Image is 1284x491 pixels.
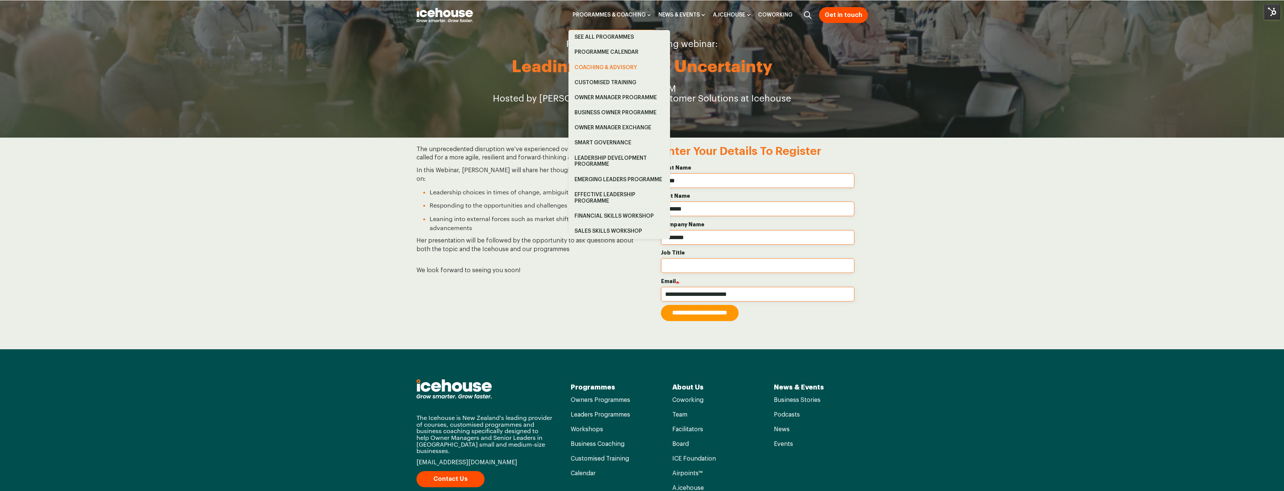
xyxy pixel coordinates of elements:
a: Business Stories [774,396,868,405]
a: Leaders Programmes [571,410,665,419]
a: Owner Manager Exchange [568,121,670,135]
li: Responding to the opportunities and challenges [430,201,632,210]
span: Hosted by [PERSON_NAME], Head of Customer Solutions at Icehouse [493,92,791,103]
a: Contact Us [416,471,485,487]
img: Icehouse Logo - White By-Line [416,8,473,22]
a: Owner Manager Programme [568,91,670,105]
img: HubSpot Tools Menu Toggle [1264,4,1280,20]
a: ICE Foundation [672,454,766,463]
a: Get in touch [819,7,868,23]
a: News & Events [774,384,824,391]
a: Owners Programmes [571,396,665,405]
a: Emerging Leaders Programme [568,172,670,187]
a: News [774,425,868,434]
div: Navigation Menu [571,396,665,478]
a: Leadership Development Programme [568,151,670,172]
a: Calendar [571,469,665,478]
h3: Enter Your Details To Register [661,145,855,163]
a: Coworking [672,396,766,405]
a: Customised Training [568,76,670,90]
p: We look forward to seeing you soon! [416,258,637,275]
a: Financial Skills Workshop [568,209,670,223]
a: [EMAIL_ADDRESS][DOMAIN_NAME] [416,459,517,465]
span: Leading in Times of Uncertainty [512,56,772,76]
span: Register for the upcoming webinar: [566,38,718,49]
a: Effective Leadership Programme [568,188,670,209]
span: Company Name [661,222,704,227]
div: Navigation Menu [774,396,868,449]
a: Customised Training [571,454,665,463]
span: Job Title [661,250,685,255]
a: Sales Skills Workshop [568,224,670,239]
p: The unprecedented disruption we’ve experienced over the last few years has called for a more agil... [416,145,637,162]
a: Facilitators [672,425,766,434]
li: Leaning into external forces such as market shifts and technological advancements [430,214,632,232]
a: About Us [672,384,704,391]
a: Programme Calendar [568,45,670,60]
a: Business Owner Programme [568,106,670,120]
span: Last Name [661,193,690,199]
a: Programmes [571,384,615,391]
li: Leadership choices in times of change, ambiguity and uncertainty [430,188,632,197]
a: Podcasts [774,410,868,419]
a: Airpoints™ [672,469,766,478]
p: Her presentation will be followed by the opportunity to ask questions about both the topic and th... [416,236,637,254]
span: First Name [661,165,691,170]
a: Smart Governance [568,136,670,150]
img: Icehouse Logo - White By-Line [416,379,492,399]
a: Board [672,439,766,449]
span: Email [661,279,676,284]
a: See All Programmes [568,30,670,45]
a: Events [774,439,868,449]
a: Workshops [571,425,665,434]
h2: The Icehouse is New Zealand's leading provider of courses, customised programmes and business coa... [416,414,559,454]
a: Team [672,410,766,419]
p: In this Webinar, [PERSON_NAME] will share her thoughts and perspectives on: [416,166,637,183]
a: Go to the main page [416,8,473,22]
a: Business Coaching [571,439,665,449]
div: Search box [800,8,815,23]
a: Coaching & Advisory [568,60,670,75]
